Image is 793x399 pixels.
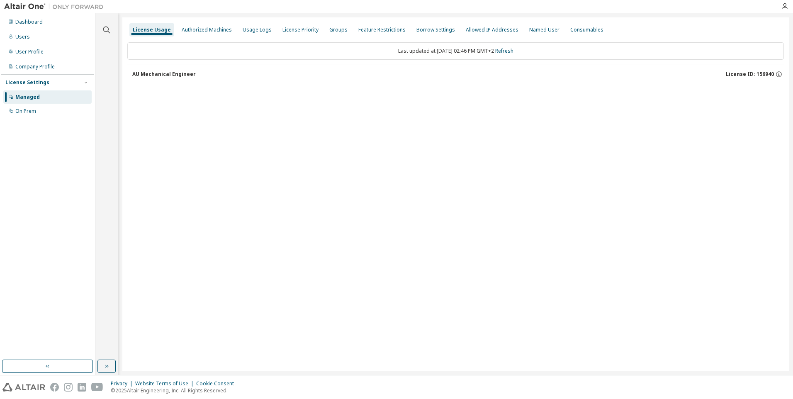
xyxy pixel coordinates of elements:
[15,19,43,25] div: Dashboard
[111,380,135,387] div: Privacy
[243,27,272,33] div: Usage Logs
[111,387,239,394] p: © 2025 Altair Engineering, Inc. All Rights Reserved.
[182,27,232,33] div: Authorized Machines
[416,27,455,33] div: Borrow Settings
[15,49,44,55] div: User Profile
[15,63,55,70] div: Company Profile
[91,383,103,392] img: youtube.svg
[50,383,59,392] img: facebook.svg
[358,27,406,33] div: Feature Restrictions
[64,383,73,392] img: instagram.svg
[15,108,36,114] div: On Prem
[2,383,45,392] img: altair_logo.svg
[132,65,784,83] button: AU Mechanical EngineerLicense ID: 156940
[133,27,171,33] div: License Usage
[466,27,518,33] div: Allowed IP Addresses
[529,27,559,33] div: Named User
[15,94,40,100] div: Managed
[78,383,86,392] img: linkedin.svg
[127,42,784,60] div: Last updated at: [DATE] 02:46 PM GMT+2
[726,71,774,78] span: License ID: 156940
[15,34,30,40] div: Users
[132,71,196,78] div: AU Mechanical Engineer
[196,380,239,387] div: Cookie Consent
[4,2,108,11] img: Altair One
[135,380,196,387] div: Website Terms of Use
[495,47,513,54] a: Refresh
[282,27,319,33] div: License Priority
[329,27,348,33] div: Groups
[570,27,603,33] div: Consumables
[5,79,49,86] div: License Settings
